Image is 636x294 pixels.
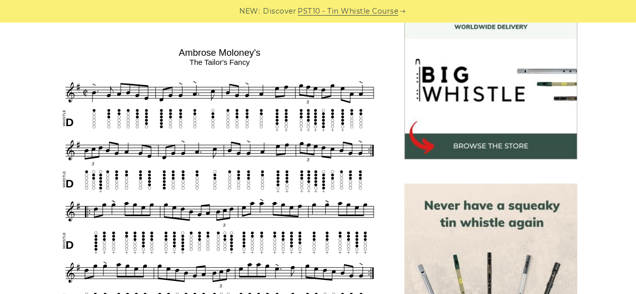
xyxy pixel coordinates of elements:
a: PST10 - Tin Whistle Course [298,6,398,17]
span: NEW: [239,6,260,17]
span: Discover [263,6,296,17]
